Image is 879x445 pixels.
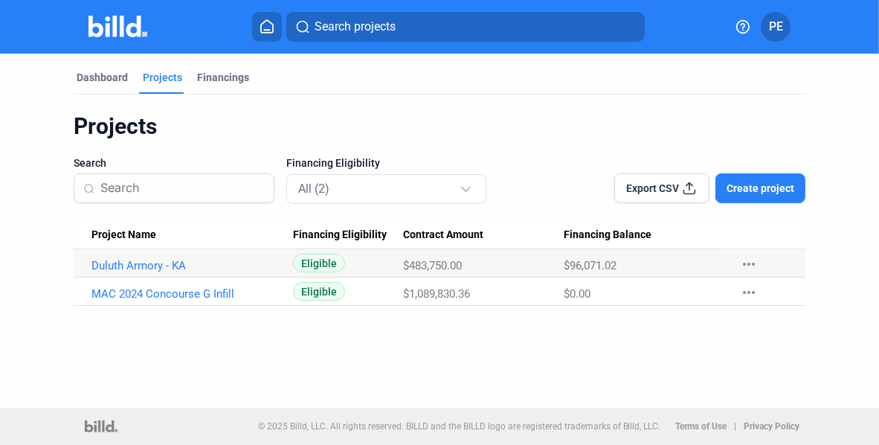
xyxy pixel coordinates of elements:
div: Financing Eligibility [293,228,403,242]
a: MAC 2024 Concourse G Infill [91,287,283,301]
button: PE [761,12,791,42]
span: Financing Eligibility [286,156,380,170]
div: Project Name [91,228,293,242]
span: Export CSV [626,181,679,196]
span: $96,071.02 [564,259,616,272]
span: PE [769,18,783,36]
span: Create project [727,181,794,196]
span: Financing Eligibility [293,228,387,242]
img: logo [85,420,117,432]
span: Project Name [91,228,156,242]
b: Privacy Policy [744,421,800,432]
input: Search [100,173,265,204]
div: Projects [143,70,182,85]
p: | [735,421,737,432]
mat-icon: more_horiz [740,284,758,301]
div: Contract Amount [403,228,564,242]
button: Create project [715,173,805,203]
b: Terms of Use [676,421,727,432]
button: Export CSV [614,173,709,203]
span: $1,089,830.36 [403,287,470,301]
span: Contract Amount [403,228,483,242]
span: Financing Balance [564,228,651,242]
span: Search projects [315,18,396,36]
span: $0.00 [564,287,590,301]
span: Search [74,156,106,170]
div: Financing Balance [564,228,724,242]
mat-select-trigger: All (2) [298,182,329,196]
div: Dashboard [77,70,128,85]
p: © 2025 Billd, LLC. All rights reserved. BILLD and the BILLD logo are registered trademarks of Bil... [258,421,661,432]
div: Financings [197,70,249,85]
span: $483,750.00 [403,259,462,272]
div: Projects [74,112,805,141]
button: Search projects [286,12,645,42]
mat-icon: more_horiz [740,255,758,273]
a: Duluth Armory - KA [91,259,283,272]
span: Eligible [293,282,345,301]
span: Eligible [293,254,345,272]
img: Billd Company Logo [88,16,147,37]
